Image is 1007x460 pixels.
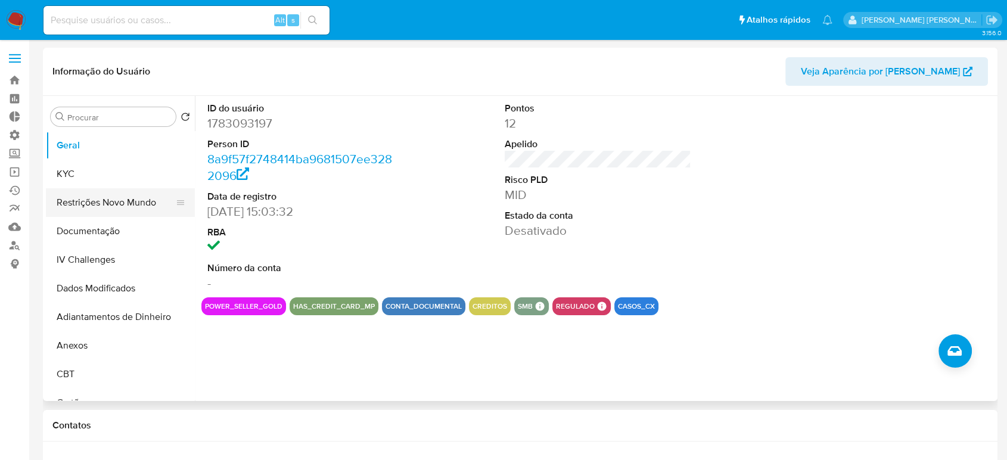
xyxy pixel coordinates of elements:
[300,12,325,29] button: search-icon
[46,331,195,360] button: Anexos
[207,115,394,132] dd: 1783093197
[46,245,195,274] button: IV Challenges
[505,209,691,222] dt: Estado da conta
[473,304,507,309] button: creditos
[46,274,195,303] button: Dados Modificados
[55,112,65,122] button: Procurar
[556,304,595,309] button: regulado
[505,222,691,239] dd: Desativado
[505,187,691,203] dd: MID
[52,419,988,431] h1: Contatos
[52,66,150,77] h1: Informação do Usuário
[207,275,394,291] dd: -
[46,388,195,417] button: Cartões
[46,360,195,388] button: CBT
[785,57,988,86] button: Veja Aparência por [PERSON_NAME]
[505,138,691,151] dt: Apelido
[207,262,394,275] dt: Número da conta
[207,203,394,220] dd: [DATE] 15:03:32
[46,131,195,160] button: Geral
[46,303,195,331] button: Adiantamentos de Dinheiro
[291,14,295,26] span: s
[207,102,394,115] dt: ID do usuário
[801,57,960,86] span: Veja Aparência por [PERSON_NAME]
[205,304,282,309] button: power_seller_gold
[386,304,462,309] button: conta_documental
[207,226,394,239] dt: RBA
[207,150,392,184] a: 8a9f57f2748414ba9681507ee3282096
[862,14,982,26] p: sabrina.lima@mercadopago.com.br
[986,14,998,26] a: Sair
[822,15,832,25] a: Notificações
[67,112,171,123] input: Procurar
[46,188,185,217] button: Restrições Novo Mundo
[46,217,195,245] button: Documentação
[505,115,691,132] dd: 12
[505,102,691,115] dt: Pontos
[518,304,533,309] button: smb
[505,173,691,187] dt: Risco PLD
[207,138,394,151] dt: Person ID
[293,304,375,309] button: has_credit_card_mp
[207,190,394,203] dt: Data de registro
[46,160,195,188] button: KYC
[43,13,330,28] input: Pesquise usuários ou casos...
[181,112,190,125] button: Retornar ao pedido padrão
[275,14,285,26] span: Alt
[618,304,655,309] button: casos_cx
[747,14,810,26] span: Atalhos rápidos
